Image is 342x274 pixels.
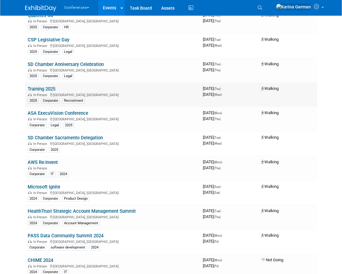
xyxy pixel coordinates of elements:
[28,18,198,23] div: [GEOGRAPHIC_DATA], [GEOGRAPHIC_DATA]
[203,165,221,170] span: [DATE]
[223,160,224,164] span: -
[33,68,49,72] span: In-Person
[261,86,279,91] span: Walking
[214,68,221,72] span: (Thu)
[203,13,222,17] span: [DATE]
[62,98,85,104] div: Recruitment
[62,25,71,30] div: HR
[28,258,53,263] a: CHIME 2024
[33,93,49,97] span: In-Person
[33,264,49,268] span: In-Person
[28,166,32,170] img: In-Person Event
[41,25,60,30] div: Corporate
[28,208,136,214] a: HealthTrust Strategic Account Management Summit
[28,245,47,250] div: Corporate
[261,110,279,115] span: Walking
[62,221,100,226] div: Account Management
[203,214,221,219] span: [DATE]
[214,44,222,47] span: (Wed)
[223,110,224,115] span: -
[33,166,49,170] span: In-Person
[203,141,222,146] span: [DATE]
[49,147,60,153] div: 2025
[33,19,49,23] span: In-Person
[41,73,60,79] div: Corporate
[203,135,222,140] span: [DATE]
[28,196,39,202] div: 2024
[203,43,222,48] span: [DATE]
[203,208,222,213] span: [DATE]
[28,263,198,268] div: [GEOGRAPHIC_DATA], [GEOGRAPHIC_DATA]
[28,86,55,92] a: Training 2025
[28,147,47,153] div: Corporate
[33,44,49,48] span: In-Person
[214,264,219,268] span: (Fri)
[28,13,53,18] a: Qualtrics X4
[203,116,221,121] span: [DATE]
[28,68,32,72] img: In-Person Event
[28,44,32,47] img: In-Person Event
[203,86,222,91] span: [DATE]
[41,196,60,202] div: Corporate
[203,233,224,238] span: [DATE]
[261,233,279,238] span: Walking
[28,239,198,244] div: [GEOGRAPHIC_DATA], [GEOGRAPHIC_DATA]
[214,191,220,194] span: (Sat)
[28,98,39,104] div: 2025
[28,67,198,72] div: [GEOGRAPHIC_DATA], [GEOGRAPHIC_DATA]
[221,62,222,66] span: -
[28,43,198,48] div: [GEOGRAPHIC_DATA], [GEOGRAPHIC_DATA]
[28,233,103,239] a: PASS Data Community Summit 2024
[203,190,220,195] span: [DATE]
[221,184,222,189] span: -
[261,13,279,17] span: Walking
[214,63,221,66] span: (Thu)
[49,123,61,128] div: Legal
[203,37,222,42] span: [DATE]
[25,5,56,12] img: ExhibitDay
[214,258,222,262] span: (Mon)
[33,240,49,244] span: In-Person
[28,240,32,243] img: In-Person Event
[62,49,74,55] div: Legal
[203,18,221,23] span: [DATE]
[203,239,219,244] span: [DATE]
[28,171,47,177] div: Corporate
[214,117,221,121] span: (Thu)
[276,3,311,10] img: Karina German
[261,37,279,42] span: Walking
[203,67,221,72] span: [DATE]
[33,142,49,146] span: In-Person
[28,73,39,79] div: 2025
[261,135,279,140] span: Walking
[214,93,222,96] span: (Wed)
[214,87,221,91] span: (Thu)
[28,117,32,120] img: In-Person Event
[33,215,49,219] span: In-Person
[28,123,47,128] div: Corporate
[89,245,100,250] div: 2024
[41,49,60,55] div: Corporate
[28,191,32,194] img: In-Person Event
[28,190,198,195] div: [GEOGRAPHIC_DATA], [GEOGRAPHIC_DATA]
[221,208,222,213] span: -
[62,73,74,79] div: Legal
[261,160,279,164] span: Walking
[214,209,221,213] span: (Tue)
[28,19,32,22] img: In-Person Event
[221,13,222,17] span: -
[214,19,221,23] span: (Thu)
[203,160,224,164] span: [DATE]
[214,185,221,188] span: (Sun)
[214,215,221,219] span: (Thu)
[33,191,49,195] span: In-Person
[203,263,219,268] span: [DATE]
[223,258,224,262] span: -
[28,49,39,55] div: 2025
[62,196,89,202] div: Product Design
[28,62,104,67] a: SD Chamber Anniversary Celebration
[28,25,39,30] div: 2025
[261,62,279,66] span: Walking
[221,86,222,91] span: -
[49,245,87,250] div: software development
